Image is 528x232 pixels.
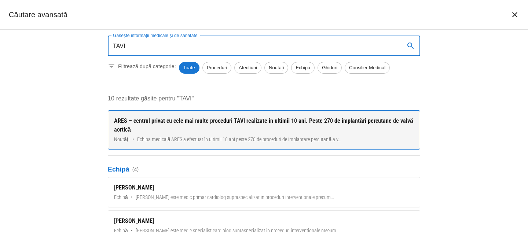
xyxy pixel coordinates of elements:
[108,110,420,150] a: ARES – centrul privat cu cele mai multe proceduri TAVI realizate în ultimii 10 ani. Peste 270 de ...
[318,64,341,71] span: Ghiduri
[136,194,334,201] span: [PERSON_NAME] este medic primar cardiolog supraspecializat in proceduri interventionale precum ...
[291,64,314,71] span: Echipă
[234,62,261,74] div: Afecțiuni
[108,94,420,103] p: 10 rezultate găsite pentru "TAVI"
[264,62,288,74] div: Noutăți
[131,194,133,201] span: •
[114,194,128,201] span: Echipă
[318,62,342,74] div: Ghiduri
[345,64,389,71] span: Consilier Medical
[113,32,198,38] label: Găsește informații medicale și de sănătate
[179,62,199,74] div: Toate
[179,64,199,71] span: Toate
[203,64,231,71] span: Proceduri
[114,136,129,143] span: Noutăți
[108,36,399,56] input: Introduceți un termen pentru căutare...
[137,136,342,143] span: Echipa medicală ARES a efectuat în ultimii 10 ani peste 270 de proceduri de implantare percutană ...
[291,62,315,74] div: Echipă
[402,37,419,55] button: search
[9,9,67,21] h2: Căutare avansată
[345,62,390,74] div: Consilier Medical
[132,136,134,143] span: •
[108,177,420,207] a: [PERSON_NAME]Echipă•[PERSON_NAME] este medic primar cardiolog supraspecializat in proceduri inter...
[108,165,420,174] p: Echipă
[265,64,288,71] span: Noutăți
[114,183,414,192] div: [PERSON_NAME]
[118,63,176,70] p: Filtrează după categorie:
[114,117,414,134] div: ARES – centrul privat cu cele mai multe proceduri TAVI realizate în ultimii 10 ani. Peste 270 de ...
[506,6,524,23] button: închide căutarea
[114,217,414,225] div: [PERSON_NAME]
[202,62,232,74] div: Proceduri
[235,64,261,71] span: Afecțiuni
[132,166,139,173] span: ( 4 )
